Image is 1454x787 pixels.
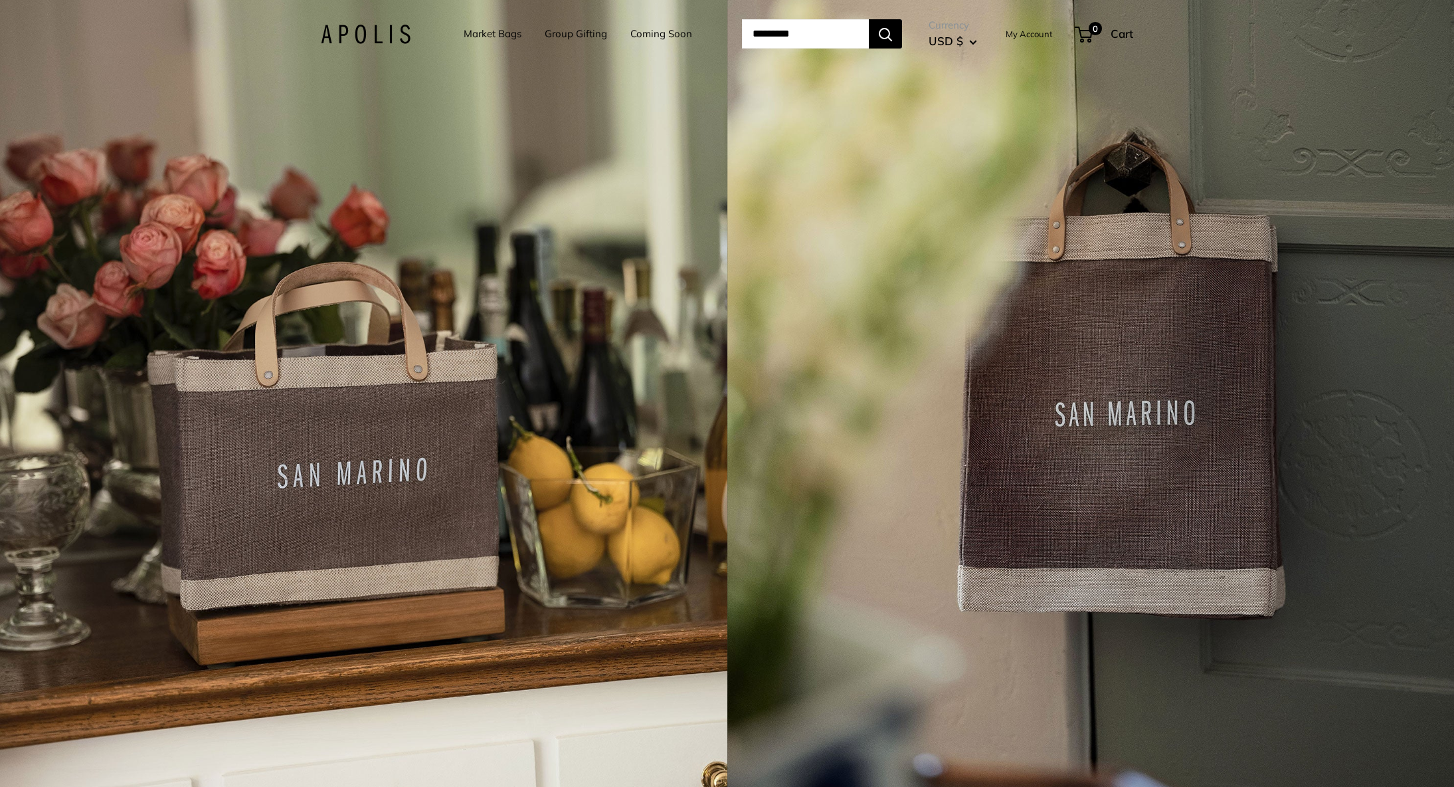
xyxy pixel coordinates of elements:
a: 0 Cart [1076,23,1133,45]
span: Currency [929,16,977,35]
a: Market Bags [464,25,521,43]
input: Search... [742,19,869,49]
a: Coming Soon [630,25,692,43]
button: USD $ [929,31,977,52]
span: Cart [1111,27,1133,41]
a: Group Gifting [545,25,607,43]
span: USD $ [929,34,963,48]
a: My Account [1006,26,1053,42]
img: Apolis [321,25,410,44]
button: Search [869,19,902,49]
span: 0 [1089,22,1102,35]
